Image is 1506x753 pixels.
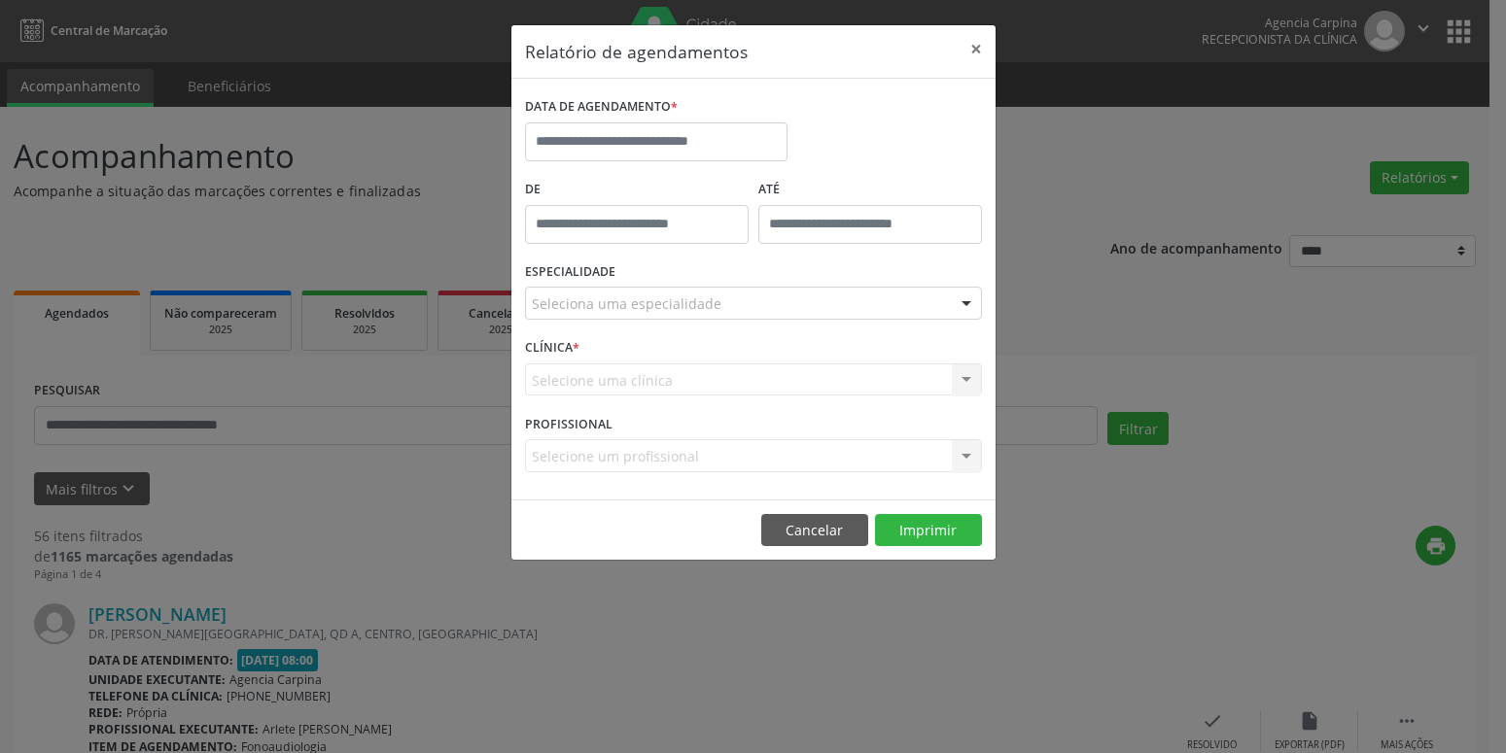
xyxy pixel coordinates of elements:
button: Cancelar [761,514,868,547]
label: ESPECIALIDADE [525,257,615,288]
span: Seleciona uma especialidade [532,293,721,314]
label: DATA DE AGENDAMENTO [525,92,678,122]
label: ATÉ [758,175,982,205]
button: Imprimir [875,514,982,547]
label: CLÍNICA [525,333,579,363]
label: PROFISSIONAL [525,409,613,439]
label: De [525,175,749,205]
h5: Relatório de agendamentos [525,39,748,64]
button: Close [957,25,996,73]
